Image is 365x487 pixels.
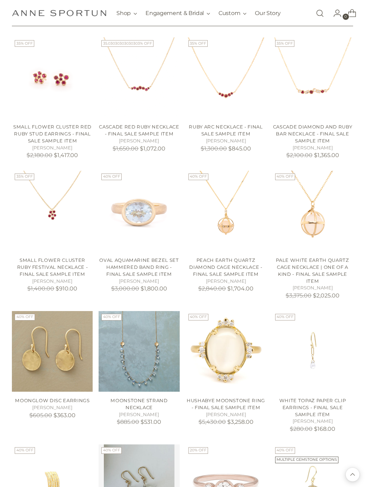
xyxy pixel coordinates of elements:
[110,398,168,410] a: Moonstone Strand Necklace
[228,145,251,152] span: $845.00
[272,171,353,251] a: Pale White Earth Quartz Cage Necklace | One of a Kind - Final Sale Sample Item
[12,10,106,16] a: Anne Sportun Fine Jewellery
[17,257,88,276] a: Small Flower Cluster Ruby Festival Necklace - Final Sale Sample Item
[99,311,179,392] a: Moonstone Strand Necklace
[27,285,54,292] s: $1,400.00
[53,412,76,419] span: $363.00
[99,124,179,136] a: Cascade Red Ruby Necklace - Final Sale Sample Item
[54,152,78,158] span: $1,417.00
[198,285,226,292] s: $2,840.00
[145,6,210,21] button: Engagement & Bridal
[12,278,93,285] h5: [PERSON_NAME]
[255,6,280,21] a: Our Story
[187,398,265,410] a: Hushabye Moonstone Ring - Final Sale Sample Item
[12,145,93,152] h5: [PERSON_NAME]
[27,152,52,158] s: $2,180.00
[12,37,93,118] a: Small Flower Cluster Red Ruby Stud Earrings - Final Sale Sample Item
[286,152,313,158] s: $2,100.00
[113,145,138,152] s: $1,650.00
[29,412,52,419] s: $605.00
[314,426,335,432] span: $168.00
[15,398,90,403] a: Moonglow Disc Earrings
[328,6,342,20] a: Go to the account page
[227,419,253,425] span: $3,258.00
[219,6,246,21] button: Custom
[343,14,349,20] span: 0
[12,171,93,251] a: Small Flower Cluster Ruby Festival Necklace - Final Sale Sample Item
[290,426,313,432] s: $280.00
[272,285,353,292] h5: [PERSON_NAME]
[99,138,179,145] h5: [PERSON_NAME]
[189,257,262,276] a: Peach Earth Quartz Diamond Cage Necklace - Final Sale Sample Item
[116,6,137,21] button: Shop
[99,37,179,118] a: Cascade Red Ruby Necklace - Final Sale Sample Item
[186,138,266,145] h5: [PERSON_NAME]
[12,404,93,411] h5: [PERSON_NAME]
[199,419,226,425] s: $5,430.00
[272,418,353,425] h5: [PERSON_NAME]
[313,6,327,20] a: Open search modal
[99,278,179,285] h5: [PERSON_NAME]
[141,419,161,425] span: $531.00
[13,124,92,143] a: Small Flower Cluster Red Ruby Stud Earrings - Final Sale Sample Item
[111,285,139,292] s: $3,000.00
[279,398,346,417] a: White Topaz Paper Clip Earrings - Final Sale Sample Item
[99,411,179,418] h5: [PERSON_NAME]
[186,411,266,418] h5: [PERSON_NAME]
[286,292,312,299] s: $3,375.00
[141,285,167,292] span: $1,800.00
[346,468,359,481] button: Back to top
[314,152,339,158] span: $1,365.00
[276,257,349,283] a: Pale White Earth Quartz Cage Necklace | One of a Kind - Final Sale Sample Item
[313,292,339,299] span: $2,025.00
[342,6,356,20] a: Open cart modal
[99,257,179,276] a: Oval Aquamarine Bezel Set Hammered Band Ring - Final Sale Sample Item
[272,145,353,152] h5: [PERSON_NAME]
[12,311,93,392] a: Moonglow Disc Earrings
[186,37,266,118] a: Ruby Arc Necklace - Final Sale Sample Item
[189,124,263,136] a: Ruby Arc Necklace - Final Sale Sample Item
[117,419,139,425] s: $885.00
[273,124,352,143] a: Cascade Diamond And Ruby Bar Necklace - Final Sale Sample Item
[186,278,266,285] h5: [PERSON_NAME]
[186,171,266,251] a: Peach Earth Quartz Diamond Cage Necklace - Final Sale Sample Item
[201,145,227,152] s: $1,300.00
[186,311,266,392] a: Hushabye Moonstone Ring - Final Sale Sample Item
[56,285,77,292] span: $910.00
[227,285,253,292] span: $1,704.00
[272,311,353,392] a: White Topaz Paper Clip Earrings - Final Sale Sample Item
[99,171,179,251] a: Oval Aquamarine Bezel Set Hammered Band Ring - Final Sale Sample Item
[140,145,165,152] span: $1,072.00
[272,37,353,118] a: Cascade Diamond And Ruby Bar Necklace - Final Sale Sample Item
